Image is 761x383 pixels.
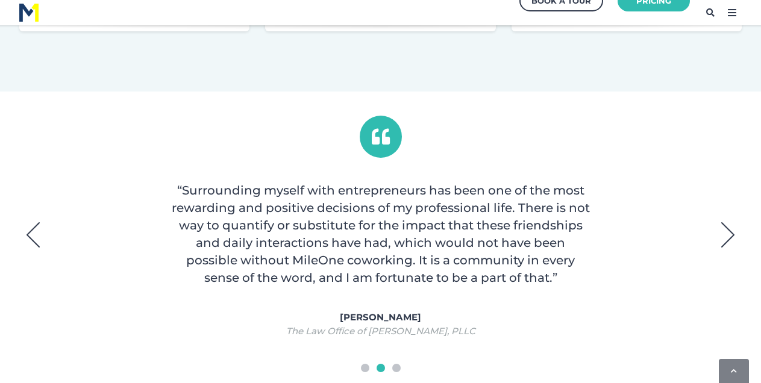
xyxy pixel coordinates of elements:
img: M1 Logo - Blue Letters - for Light Backgrounds-2 [19,4,39,22]
button: 1 [361,364,369,372]
button: Next [713,220,743,250]
button: Previous [18,220,48,250]
button: 2 [377,364,385,372]
button: 3 [392,364,401,372]
strong: [PERSON_NAME] [340,311,421,323]
div: “Surrounding myself with entrepreneurs has been one of the most rewarding and positive decisions ... [170,182,592,287]
em: The Law Office of [PERSON_NAME], PLLC [286,325,475,337]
